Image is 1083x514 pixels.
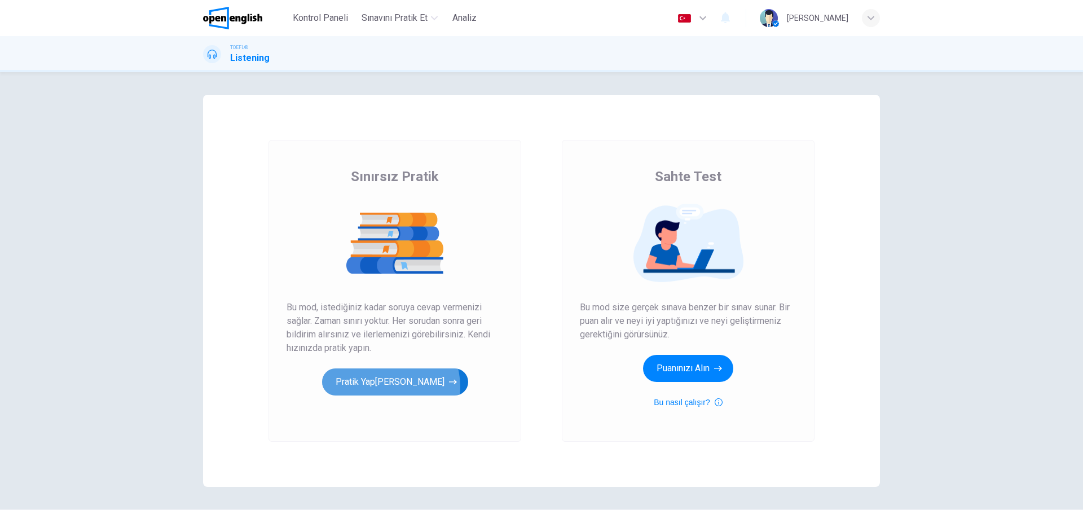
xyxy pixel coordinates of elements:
[322,368,468,396] button: Pratik Yap[PERSON_NAME]
[655,168,721,186] span: Sahte Test
[230,51,270,65] h1: Listening
[447,8,483,28] button: Analiz
[452,11,477,25] span: Analiz
[654,396,723,409] button: Bu nasıl çalışır?
[287,301,503,355] span: Bu mod, istediğiniz kadar soruya cevap vermenizi sağlar. Zaman sınırı yoktur. Her sorudan sonra g...
[677,14,692,23] img: tr
[203,7,288,29] a: OpenEnglish logo
[293,11,348,25] span: Kontrol Paneli
[351,168,439,186] span: Sınırsız Pratik
[203,7,262,29] img: OpenEnglish logo
[362,11,428,25] span: Sınavını Pratik Et
[230,43,248,51] span: TOEFL®
[787,11,848,25] div: [PERSON_NAME]
[580,301,796,341] span: Bu mod size gerçek sınava benzer bir sınav sunar. Bir puan alır ve neyi iyi yaptığınızı ve neyi g...
[288,8,353,28] button: Kontrol Paneli
[357,8,442,28] button: Sınavını Pratik Et
[760,9,778,27] img: Profile picture
[643,355,733,382] button: Puanınızı Alın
